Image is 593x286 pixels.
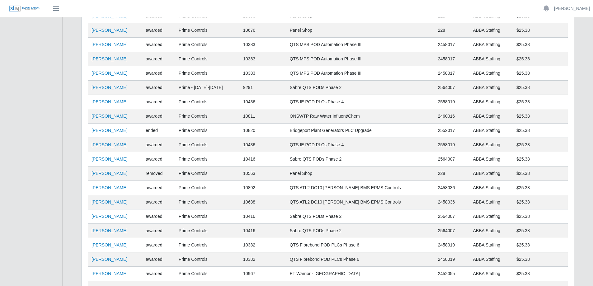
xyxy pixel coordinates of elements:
td: ABBA Staffing [469,195,513,209]
td: 10436 [239,138,286,152]
td: ABBA Staffing [469,238,513,252]
td: awarded [142,66,175,81]
td: QTS IE POD PLCs Phase 4 [286,95,434,109]
td: 2458036 [434,181,469,195]
td: 10436 [239,95,286,109]
td: Sabre QTS PODs Phase 2 [286,209,434,224]
a: [PERSON_NAME] [92,271,127,276]
td: 10688 [239,195,286,209]
td: ABBA Staffing [469,38,513,52]
td: awarded [142,81,175,95]
td: awarded [142,138,175,152]
td: awarded [142,224,175,238]
td: 228 [434,166,469,181]
td: QTS ATL2 DC10 [PERSON_NAME] BMS EPMS Controls [286,181,434,195]
a: [PERSON_NAME] [92,99,127,104]
a: [PERSON_NAME] [92,28,127,33]
a: [PERSON_NAME] [92,85,127,90]
td: ABBA Staffing [469,181,513,195]
td: awarded [142,181,175,195]
td: $25.38 [513,238,568,252]
td: Prime Controls [175,52,239,66]
td: $25.38 [513,152,568,166]
td: ABBA Staffing [469,81,513,95]
a: [PERSON_NAME] [92,128,127,133]
td: $25.38 [513,195,568,209]
td: QTS Fibrebond POD PLCs Phase 6 [286,238,434,252]
td: 228 [434,23,469,38]
td: awarded [142,152,175,166]
a: [PERSON_NAME] [92,114,127,119]
td: 2564007 [434,81,469,95]
td: awarded [142,38,175,52]
td: Prime Controls [175,109,239,124]
td: 2452055 [434,267,469,281]
td: Prime Controls [175,95,239,109]
a: [PERSON_NAME] [92,56,127,61]
td: $25.38 [513,38,568,52]
td: awarded [142,52,175,66]
a: [PERSON_NAME] [92,228,127,233]
td: $25.38 [513,23,568,38]
td: 10892 [239,181,286,195]
td: Panel Shop [286,23,434,38]
td: awarded [142,267,175,281]
td: ABBA Staffing [469,209,513,224]
td: 10383 [239,52,286,66]
a: [PERSON_NAME] [554,5,590,12]
a: [PERSON_NAME] [92,257,127,262]
td: Prime Controls [175,267,239,281]
td: $25.38 [513,124,568,138]
a: [PERSON_NAME] [92,42,127,47]
a: [PERSON_NAME] [92,71,127,76]
img: SLM Logo [9,5,40,12]
td: Prime Controls [175,66,239,81]
td: 2460016 [434,109,469,124]
td: QTS MPS POD Automation Phase III [286,38,434,52]
td: $25.38 [513,209,568,224]
td: ABBA Staffing [469,109,513,124]
td: ABBA Staffing [469,224,513,238]
td: QTS MPS POD Automation Phase III [286,52,434,66]
td: Prime Controls [175,252,239,267]
td: Prime Controls [175,138,239,152]
td: awarded [142,209,175,224]
td: ET Warrior - [GEOGRAPHIC_DATA] [286,267,434,281]
td: ABBA Staffing [469,267,513,281]
td: 2458019 [434,252,469,267]
td: ABBA Staffing [469,66,513,81]
td: 9291 [239,81,286,95]
td: $25.38 [513,224,568,238]
td: 2458019 [434,238,469,252]
td: Prime Controls [175,124,239,138]
td: 10676 [239,23,286,38]
a: [PERSON_NAME] [92,185,127,190]
a: [PERSON_NAME] [92,171,127,176]
td: awarded [142,109,175,124]
a: [PERSON_NAME] [92,214,127,219]
td: Sabre QTS PODs Phase 2 [286,224,434,238]
td: 10967 [239,267,286,281]
td: $25.38 [513,267,568,281]
td: 2458017 [434,52,469,66]
td: $25.38 [513,66,568,81]
td: 10416 [239,224,286,238]
td: Panel Shop [286,166,434,181]
td: 2558019 [434,95,469,109]
td: Prime Controls [175,181,239,195]
td: 2458017 [434,38,469,52]
td: Sabre QTS PODs Phase 2 [286,152,434,166]
td: 2564007 [434,209,469,224]
td: ABBA Staffing [469,252,513,267]
td: awarded [142,252,175,267]
td: awarded [142,238,175,252]
td: ABBA Staffing [469,124,513,138]
td: 2558019 [434,138,469,152]
td: Prime Controls [175,195,239,209]
td: 10563 [239,166,286,181]
td: awarded [142,23,175,38]
td: 2458036 [434,195,469,209]
td: $25.38 [513,138,568,152]
td: QTS MPS POD Automation Phase III [286,66,434,81]
td: 10416 [239,209,286,224]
